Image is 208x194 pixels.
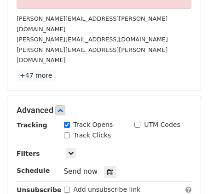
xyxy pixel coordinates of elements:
small: [PERSON_NAME][EMAIL_ADDRESS][PERSON_NAME][DOMAIN_NAME] [17,15,168,33]
label: Track Opens [74,120,113,130]
label: Track Clicks [74,131,111,140]
small: [PERSON_NAME][EMAIL_ADDRESS][DOMAIN_NAME] [17,36,168,43]
strong: Schedule [17,167,50,174]
iframe: Chat Widget [162,150,208,194]
small: [PERSON_NAME][EMAIL_ADDRESS][PERSON_NAME][DOMAIN_NAME] [17,46,168,64]
label: UTM Codes [144,120,180,130]
a: +47 more [17,70,55,81]
strong: Filters [17,150,40,157]
strong: Unsubscribe [17,186,62,194]
h5: Advanced [17,105,191,115]
strong: Tracking [17,121,47,129]
span: Send now [64,167,98,176]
